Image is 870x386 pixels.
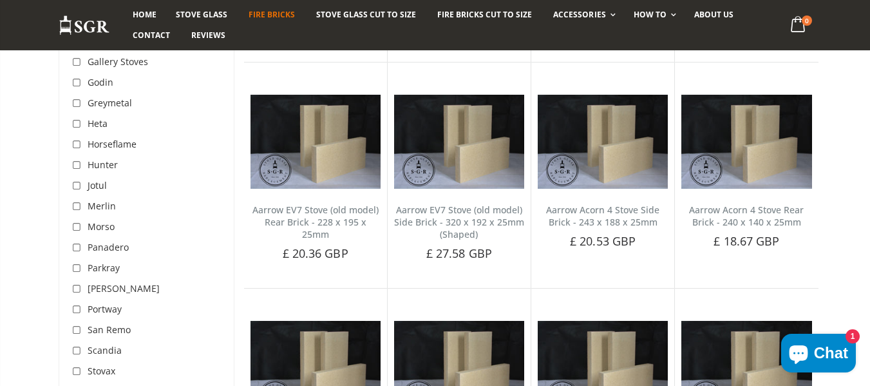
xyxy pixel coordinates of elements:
[634,9,667,20] span: How To
[88,200,116,212] span: Merlin
[251,95,381,189] img: Aarrow EV7 Stove (old model) Rear Brick - 228 x 195 x 25mm
[252,204,379,240] a: Aarrow EV7 Stove (old model) Rear Brick - 228 x 195 x 25mm
[239,5,305,25] a: Fire Bricks
[714,233,779,249] span: £ 18.67 GBP
[777,334,860,376] inbox-online-store-chat: Shopify online store chat
[88,76,113,88] span: Godin
[133,9,156,20] span: Home
[685,5,743,25] a: About us
[191,30,225,41] span: Reviews
[546,204,659,228] a: Aarrow Acorn 4 Stove Side Brick - 243 x 188 x 25mm
[307,5,426,25] a: Stove Glass Cut To Size
[166,5,237,25] a: Stove Glass
[88,262,120,274] span: Parkray
[88,241,129,253] span: Panadero
[88,159,118,171] span: Hunter
[426,246,492,261] span: £ 27.58 GBP
[88,303,122,315] span: Portway
[681,95,811,189] img: Aarrow Acorn 4 Stove Rear Brick
[394,204,524,240] a: Aarrow EV7 Stove (old model) Side Brick - 320 x 192 x 25mm (Shaped)
[570,233,636,249] span: £ 20.53 GBP
[88,220,115,233] span: Morso
[538,95,668,189] img: Aarrow Ecoburn 5 side fire brick
[88,97,132,109] span: Greymetal
[123,25,180,46] a: Contact
[249,9,295,20] span: Fire Bricks
[785,13,811,38] a: 0
[394,95,524,189] img: Aarrow EV7 Side Brick (Old Model) (shaped)
[553,9,605,20] span: Accessories
[802,15,812,26] span: 0
[88,365,115,377] span: Stovax
[182,25,235,46] a: Reviews
[316,9,416,20] span: Stove Glass Cut To Size
[624,5,683,25] a: How To
[437,9,532,20] span: Fire Bricks Cut To Size
[59,15,110,36] img: Stove Glass Replacement
[88,179,107,191] span: Jotul
[88,344,122,356] span: Scandia
[689,204,804,228] a: Aarrow Acorn 4 Stove Rear Brick - 240 x 140 x 25mm
[88,138,137,150] span: Horseflame
[133,30,170,41] span: Contact
[88,282,160,294] span: [PERSON_NAME]
[88,117,108,130] span: Heta
[88,323,131,336] span: San Remo
[544,5,621,25] a: Accessories
[176,9,227,20] span: Stove Glass
[283,246,348,261] span: £ 20.36 GBP
[123,5,166,25] a: Home
[694,9,733,20] span: About us
[88,55,148,68] span: Gallery Stoves
[428,5,542,25] a: Fire Bricks Cut To Size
